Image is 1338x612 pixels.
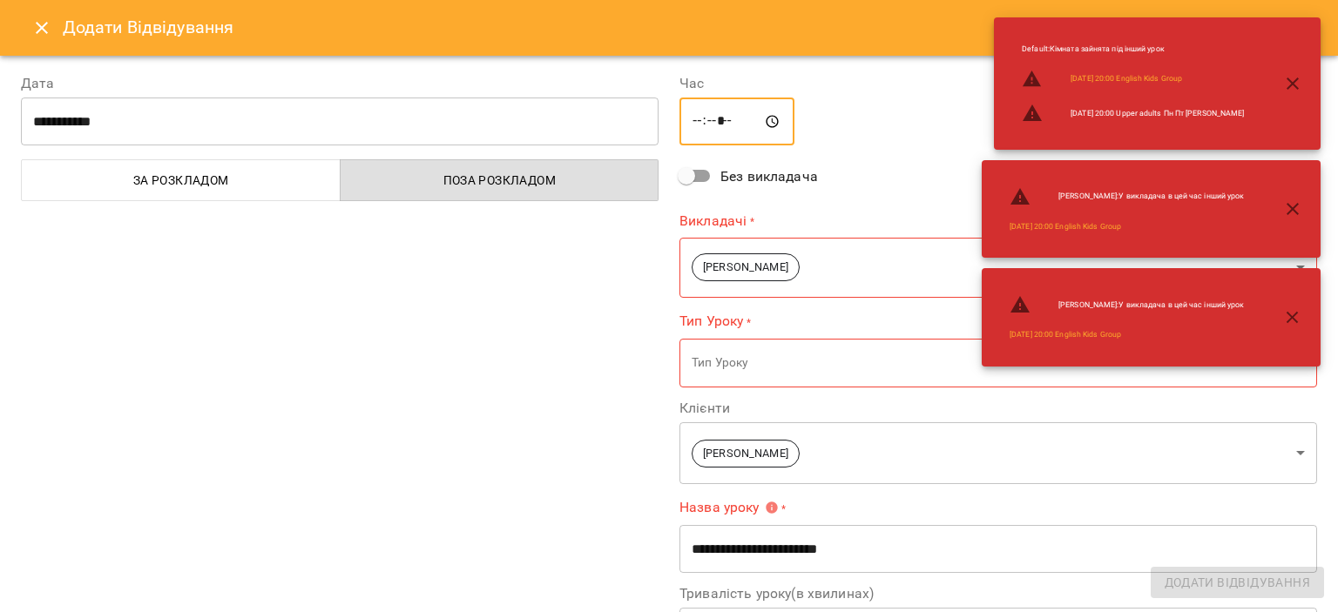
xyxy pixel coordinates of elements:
span: [PERSON_NAME] [693,259,799,276]
label: Клієнти [679,401,1317,415]
button: Поза розкладом [340,159,659,201]
span: Назва уроку [679,501,779,514]
div: [PERSON_NAME] [679,422,1317,484]
span: За розкладом [32,170,330,191]
a: [DATE] 20:00 English Kids Group [1010,329,1121,340]
label: Викладачі [679,211,1317,231]
button: Close [21,7,63,49]
label: Тривалість уроку(в хвилинах) [679,587,1317,601]
p: Тип Уроку [692,354,1289,372]
span: Поза розкладом [351,170,649,191]
li: [DATE] 20:00 Upper adults Пн Пт [PERSON_NAME] [1008,96,1258,131]
label: Тип Уроку [679,312,1317,332]
div: Тип Уроку [679,338,1317,387]
span: [PERSON_NAME] [693,446,799,462]
svg: Вкажіть назву уроку або виберіть клієнтів [765,501,779,514]
label: Час [679,77,1317,91]
h6: Додати Відвідування [63,14,234,41]
li: Default : Кімната зайнята під інший урок [1008,37,1258,62]
li: [PERSON_NAME] : У викладача в цей час інший урок [996,287,1258,322]
div: [PERSON_NAME] [679,238,1317,298]
button: За розкладом [21,159,341,201]
a: [DATE] 20:00 English Kids Group [1071,73,1182,84]
span: Без викладача [720,166,818,187]
a: [DATE] 20:00 English Kids Group [1010,221,1121,232]
label: Дата [21,77,659,91]
li: [PERSON_NAME] : У викладача в цей час інший урок [996,179,1258,214]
